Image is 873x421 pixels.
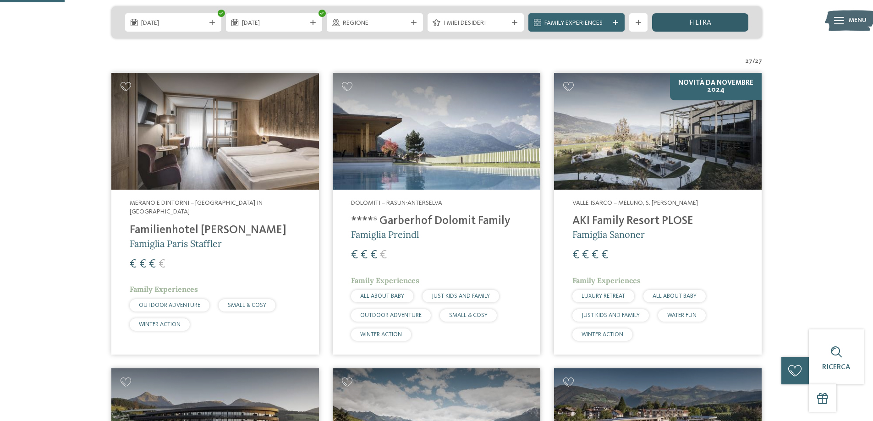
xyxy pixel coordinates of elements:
[228,302,266,308] span: SMALL & COSY
[653,293,697,299] span: ALL ABOUT BABY
[822,364,851,371] span: Ricerca
[139,302,200,308] span: OUTDOOR ADVENTURE
[667,312,697,318] span: WATER FUN
[572,249,579,261] span: €
[130,284,198,294] span: Family Experiences
[361,249,368,261] span: €
[582,312,640,318] span: JUST KIDS AND FAMILY
[111,73,319,190] img: Cercate un hotel per famiglie? Qui troverete solo i migliori!
[351,200,442,206] span: Dolomiti – Rasun-Anterselva
[130,200,263,215] span: Merano e dintorni – [GEOGRAPHIC_DATA] in [GEOGRAPHIC_DATA]
[360,293,404,299] span: ALL ABOUT BABY
[159,258,165,270] span: €
[351,249,358,261] span: €
[572,214,743,228] h4: AKI Family Resort PLOSE
[130,258,137,270] span: €
[351,276,419,285] span: Family Experiences
[689,19,711,27] span: filtra
[432,293,490,299] span: JUST KIDS AND FAMILY
[449,312,488,318] span: SMALL & COSY
[544,19,609,28] span: Family Experiences
[752,57,755,66] span: /
[139,258,146,270] span: €
[755,57,762,66] span: 27
[242,19,306,28] span: [DATE]
[343,19,407,28] span: Regione
[592,249,598,261] span: €
[582,332,623,338] span: WINTER ACTION
[554,73,762,355] a: Cercate un hotel per famiglie? Qui troverete solo i migliori! NOVITÀ da novembre 2024 Valle Isarc...
[360,332,402,338] span: WINTER ACTION
[380,249,387,261] span: €
[582,293,625,299] span: LUXURY RETREAT
[572,200,698,206] span: Valle Isarco – Meluno, S. [PERSON_NAME]
[444,19,508,28] span: I miei desideri
[139,322,181,328] span: WINTER ACTION
[130,238,222,249] span: Famiglia Paris Staffler
[746,57,752,66] span: 27
[554,73,762,190] img: Cercate un hotel per famiglie? Qui troverete solo i migliori!
[333,73,540,355] a: Cercate un hotel per famiglie? Qui troverete solo i migliori! Dolomiti – Rasun-Anterselva ****ˢ G...
[149,258,156,270] span: €
[582,249,589,261] span: €
[141,19,205,28] span: [DATE]
[111,73,319,355] a: Cercate un hotel per famiglie? Qui troverete solo i migliori! Merano e dintorni – [GEOGRAPHIC_DAT...
[601,249,608,261] span: €
[360,312,422,318] span: OUTDOOR ADVENTURE
[370,249,377,261] span: €
[351,214,522,228] h4: ****ˢ Garberhof Dolomit Family
[572,229,645,240] span: Famiglia Sanoner
[333,73,540,190] img: Cercate un hotel per famiglie? Qui troverete solo i migliori!
[572,276,641,285] span: Family Experiences
[130,224,301,237] h4: Familienhotel [PERSON_NAME]
[351,229,419,240] span: Famiglia Preindl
